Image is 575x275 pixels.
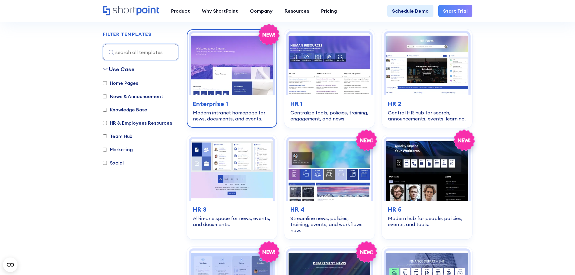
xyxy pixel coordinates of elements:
label: Social [103,159,124,166]
h3: HR 2 [388,99,466,108]
div: Use Case [109,65,135,73]
div: Modern hub for people, policies, events, and tools. [388,215,466,227]
a: HR 4 – SharePoint HR Intranet Template: Streamline news, policies, training, events, and workflow... [284,135,375,239]
img: Enterprise 1 – SharePoint Homepage Design: Modern intranet homepage for news, documents, and events. [191,33,273,95]
div: Pricing [321,7,337,14]
input: News & Announcement [103,94,107,98]
img: HR 5 – Human Resource Template: Modern hub for people, policies, events, and tools. [386,139,468,201]
a: Product [165,5,196,17]
input: HR & Employees Resources [103,121,107,125]
a: Schedule Demo [387,5,433,17]
a: Company [244,5,279,17]
label: Home Pages [103,79,138,87]
h3: HR 4 [290,205,369,214]
label: Marketing [103,146,133,153]
a: HR 2 - HR Intranet Portal: Central HR hub for search, announcements, events, learning.HR 2Central... [382,29,472,128]
a: Home [103,6,159,16]
label: Knowledge Base [103,106,148,113]
div: Why ShortPoint [202,7,238,14]
a: Pricing [315,5,343,17]
img: HR 2 - HR Intranet Portal: Central HR hub for search, announcements, events, learning. [386,33,468,95]
a: HR 1 – Human Resources Template: Centralize tools, policies, training, engagement, and news.HR 1C... [284,29,375,128]
a: HR 3 – HR Intranet Template: All‑in‑one space for news, events, and documents.HR 3All‑in‑one spac... [187,135,277,239]
button: Open CMP widget [3,257,18,272]
h3: HR 5 [388,205,466,214]
div: Modern intranet homepage for news, documents, and events. [193,110,271,122]
div: Resources [285,7,309,14]
img: HR 4 – SharePoint HR Intranet Template: Streamline news, policies, training, events, and workflow... [288,139,371,201]
div: Central HR hub for search, announcements, events, learning. [388,110,466,122]
a: Resources [279,5,315,17]
div: Centralize tools, policies, training, engagement, and news. [290,110,369,122]
input: Social [103,161,107,165]
div: Streamline news, policies, training, events, and workflows now. [290,215,369,233]
input: search all templates [103,44,178,60]
input: Team Hub [103,134,107,138]
a: Why ShortPoint [196,5,244,17]
label: HR & Employees Resources [103,119,172,126]
h2: FILTER TEMPLATES [103,32,152,37]
div: All‑in‑one space for news, events, and documents. [193,215,271,227]
img: HR 1 – Human Resources Template: Centralize tools, policies, training, engagement, and news. [288,33,371,95]
a: Enterprise 1 – SharePoint Homepage Design: Modern intranet homepage for news, documents, and even... [187,29,277,128]
input: Marketing [103,148,107,152]
a: Start Trial [438,5,472,17]
label: News & Announcement [103,93,163,100]
iframe: Chat Widget [545,246,575,275]
div: Product [171,7,190,14]
a: HR 5 – Human Resource Template: Modern hub for people, policies, events, and tools.HR 5Modern hub... [382,135,472,239]
h3: HR 1 [290,99,369,108]
h3: Enterprise 1 [193,99,271,108]
input: Knowledge Base [103,108,107,112]
div: Company [250,7,273,14]
label: Team Hub [103,133,133,140]
img: HR 3 – HR Intranet Template: All‑in‑one space for news, events, and documents. [191,139,273,201]
input: Home Pages [103,81,107,85]
h3: HR 3 [193,205,271,214]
